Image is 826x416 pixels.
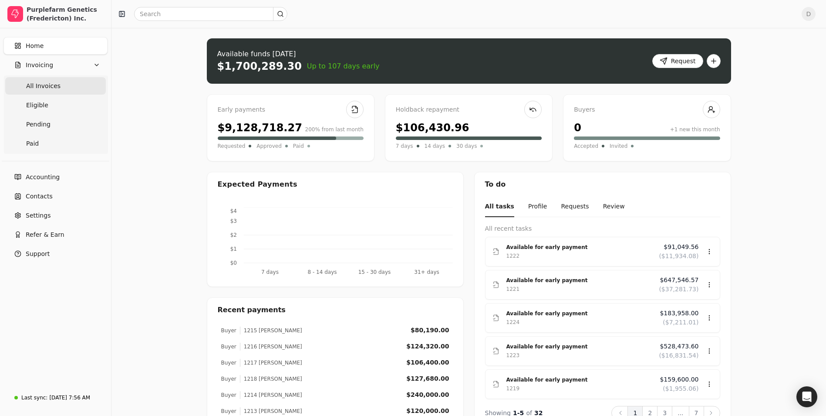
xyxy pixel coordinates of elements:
[574,105,720,115] div: Buyers
[485,197,514,217] button: All tasks
[396,142,413,150] span: 7 days
[307,61,380,72] span: Up to 107 days early
[796,386,817,407] div: Open Intercom Messenger
[3,207,108,224] a: Settings
[240,391,302,399] div: 1214 [PERSON_NAME]
[261,269,279,275] tspan: 7 days
[396,120,469,136] div: $106,430.96
[26,192,53,201] span: Contacts
[21,394,47,402] div: Last sync:
[256,142,282,150] span: Approved
[134,7,287,21] input: Search
[660,276,698,285] span: $647,546.57
[240,375,302,383] div: 1218 [PERSON_NAME]
[3,245,108,263] button: Support
[3,168,108,186] a: Accounting
[610,142,627,150] span: Invited
[659,285,698,294] span: ($37,281.73)
[406,342,449,351] div: $124,320.00
[663,384,698,393] span: ($1,955.06)
[670,126,720,133] div: +1 new this month
[221,343,236,351] div: Buyer
[652,54,703,68] button: Request
[26,139,39,148] span: Paid
[293,142,304,150] span: Paid
[506,342,652,351] div: Available for early payment
[396,105,542,115] div: Holdback repayment
[240,407,302,415] div: 1213 [PERSON_NAME]
[230,260,236,266] tspan: $0
[660,342,698,351] span: $528,473.60
[425,142,445,150] span: 14 days
[485,224,720,233] div: All recent tasks
[506,243,652,252] div: Available for early payment
[3,188,108,205] a: Contacts
[26,101,48,110] span: Eligible
[506,252,520,260] div: 1222
[27,5,104,23] div: Purplefarm Genetics (Fredericton) Inc.
[207,298,463,322] div: Recent payments
[5,77,106,95] a: All Invoices
[506,309,653,318] div: Available for early payment
[26,230,64,239] span: Refer & Earn
[406,390,449,399] div: $240,000.00
[307,269,337,275] tspan: 8 - 14 days
[411,326,449,335] div: $80,190.00
[506,318,520,327] div: 1224
[406,374,449,383] div: $127,680.00
[664,242,698,252] span: $91,049.56
[475,172,731,197] div: To do
[603,197,625,217] button: Review
[240,359,302,367] div: 1217 [PERSON_NAME]
[506,375,653,384] div: Available for early payment
[659,252,698,261] span: ($11,934.08)
[221,391,236,399] div: Buyer
[506,276,652,285] div: Available for early payment
[406,406,449,416] div: $120,000.00
[26,173,60,182] span: Accounting
[659,351,698,360] span: ($16,831.54)
[26,61,53,70] span: Invoicing
[3,226,108,243] button: Refer & Earn
[230,208,236,214] tspan: $4
[561,197,589,217] button: Requests
[3,56,108,74] button: Invoicing
[406,358,449,367] div: $106,400.00
[49,394,90,402] div: [DATE] 7:56 AM
[221,359,236,367] div: Buyer
[506,384,520,393] div: 1219
[26,41,44,51] span: Home
[305,126,364,133] div: 200% from last month
[660,375,698,384] span: $159,600.00
[221,327,236,334] div: Buyer
[240,343,302,351] div: 1216 [PERSON_NAME]
[506,351,520,360] div: 1223
[218,105,364,115] div: Early payments
[26,211,51,220] span: Settings
[230,246,236,252] tspan: $1
[221,375,236,383] div: Buyer
[802,7,816,21] button: D
[574,120,581,136] div: 0
[217,49,380,59] div: Available funds [DATE]
[5,116,106,133] a: Pending
[3,390,108,406] a: Last sync:[DATE] 7:56 AM
[456,142,477,150] span: 30 days
[230,218,236,224] tspan: $3
[506,285,520,293] div: 1221
[663,318,698,327] span: ($7,211.01)
[221,407,236,415] div: Buyer
[218,179,297,190] div: Expected Payments
[218,142,246,150] span: Requested
[240,327,302,334] div: 1215 [PERSON_NAME]
[26,120,51,129] span: Pending
[26,249,50,259] span: Support
[574,142,598,150] span: Accepted
[358,269,391,275] tspan: 15 - 30 days
[26,82,61,91] span: All Invoices
[5,96,106,114] a: Eligible
[660,309,698,318] span: $183,958.00
[528,197,547,217] button: Profile
[3,37,108,55] a: Home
